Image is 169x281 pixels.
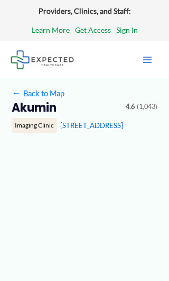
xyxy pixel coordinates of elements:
[12,88,21,98] span: ←
[75,23,111,37] a: Get Access
[136,49,158,71] button: Main menu toggle
[137,101,157,113] span: (1,043)
[12,86,64,101] a: ←Back to Map
[126,101,135,113] span: 4.6
[116,23,138,37] a: Sign In
[32,23,70,37] a: Learn More
[39,6,131,15] strong: Providers, Clinics, and Staff:
[60,121,123,130] a: [STREET_ADDRESS]
[12,118,57,133] div: Imaging Clinic
[11,50,74,69] img: Expected Healthcare Logo - side, dark font, small
[12,101,118,115] h2: Akumin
